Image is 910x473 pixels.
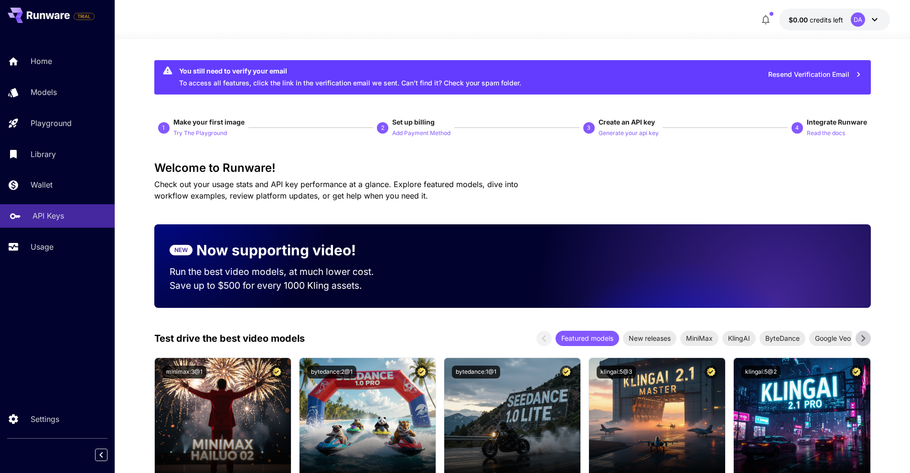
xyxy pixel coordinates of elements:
[31,413,59,425] p: Settings
[556,333,619,343] span: Featured models
[760,331,805,346] div: ByteDance
[807,129,845,138] p: Read the docs
[415,366,428,378] button: Certified Model – Vetted for best performance and includes a commercial license.
[162,366,206,378] button: minimax:3@1
[850,366,863,378] button: Certified Model – Vetted for best performance and includes a commercial license.
[795,124,799,132] p: 4
[31,55,52,67] p: Home
[789,16,810,24] span: $0.00
[597,366,636,378] button: klingai:5@3
[680,333,718,343] span: MiniMax
[31,148,56,160] p: Library
[179,63,521,92] div: To access all features, click the link in the verification email we sent. Can’t find it? Check yo...
[810,16,843,24] span: credits left
[31,179,53,190] p: Wallet
[381,124,385,132] p: 2
[722,331,756,346] div: KlingAI
[31,117,72,129] p: Playground
[807,118,867,126] span: Integrate Runware
[599,127,659,138] button: Generate your api key
[31,86,57,98] p: Models
[779,9,890,31] button: $0.00DA
[173,118,245,126] span: Make your first image
[705,366,717,378] button: Certified Model – Vetted for best performance and includes a commercial license.
[154,331,305,346] p: Test drive the best video models
[623,333,676,343] span: New releases
[102,446,115,463] div: Collapse sidebar
[392,129,450,138] p: Add Payment Method
[760,333,805,343] span: ByteDance
[196,240,356,261] p: Now supporting video!
[599,129,659,138] p: Generate your api key
[174,246,188,254] p: NEW
[173,129,227,138] p: Try The Playground
[74,11,95,22] span: Add your payment card to enable full platform functionality.
[307,366,356,378] button: bytedance:2@1
[170,265,392,279] p: Run the best video models, at much lower cost.
[179,66,521,76] div: You still need to verify your email
[154,161,871,175] h3: Welcome to Runware!
[392,118,435,126] span: Set up billing
[74,13,94,20] span: TRIAL
[587,124,590,132] p: 3
[95,449,107,461] button: Collapse sidebar
[599,118,655,126] span: Create an API key
[560,366,573,378] button: Certified Model – Vetted for best performance and includes a commercial license.
[807,127,845,138] button: Read the docs
[851,12,865,27] div: DA
[763,65,867,84] button: Resend Verification Email
[270,366,283,378] button: Certified Model – Vetted for best performance and includes a commercial license.
[789,15,843,25] div: $0.00
[452,366,500,378] button: bytedance:1@1
[680,331,718,346] div: MiniMax
[556,331,619,346] div: Featured models
[170,279,392,293] p: Save up to $500 for every 1000 Kling assets.
[31,241,54,252] p: Usage
[173,127,227,138] button: Try The Playground
[32,210,64,221] p: API Keys
[809,331,856,346] div: Google Veo
[623,331,676,346] div: New releases
[722,333,756,343] span: KlingAI
[154,179,518,200] span: Check out your usage stats and API key performance at a glance. Explore featured models, dive int...
[162,124,165,132] p: 1
[809,333,856,343] span: Google Veo
[392,127,450,138] button: Add Payment Method
[741,366,781,378] button: klingai:5@2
